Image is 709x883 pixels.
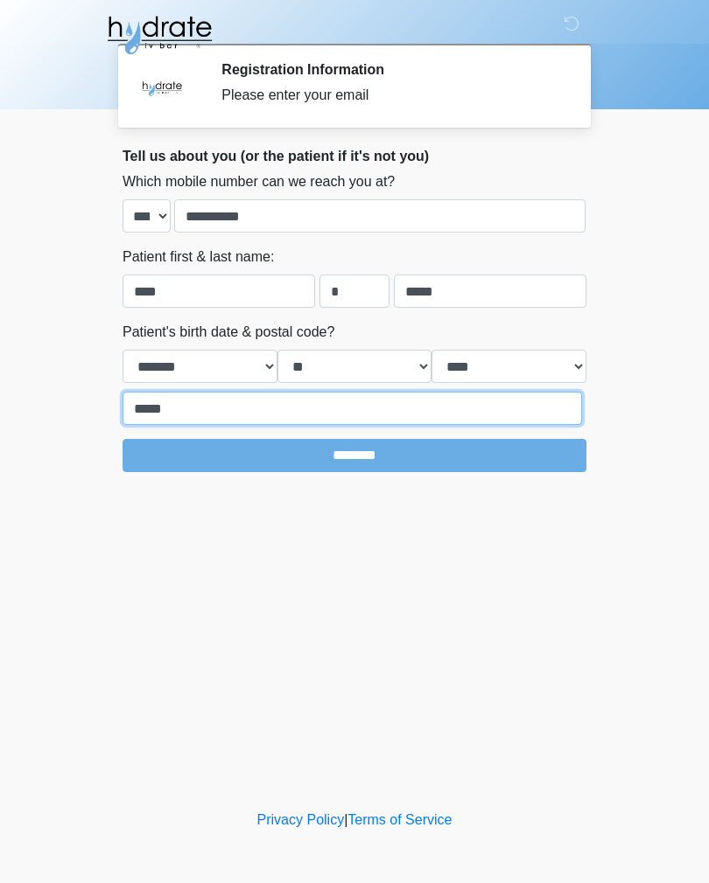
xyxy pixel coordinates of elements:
img: Agent Avatar [136,61,188,114]
label: Patient's birth date & postal code? [123,322,334,343]
h2: Tell us about you (or the patient if it's not you) [123,148,586,164]
img: Hydrate IV Bar - Fort Collins Logo [105,13,214,57]
div: Please enter your email [221,85,560,106]
label: Which mobile number can we reach you at? [123,171,395,192]
a: Privacy Policy [257,812,345,827]
a: Terms of Service [347,812,452,827]
a: | [344,812,347,827]
label: Patient first & last name: [123,247,274,268]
